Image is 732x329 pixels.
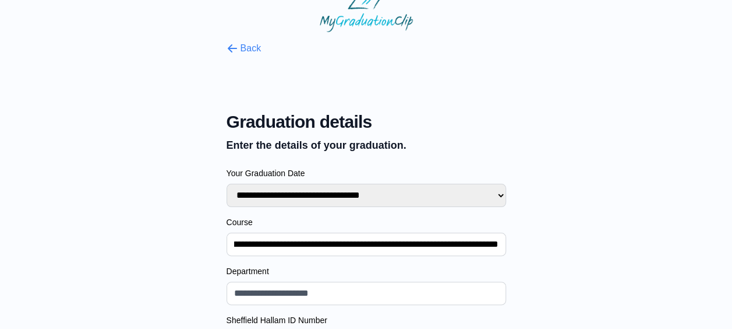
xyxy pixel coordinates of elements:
[227,41,261,55] button: Back
[227,137,506,153] p: Enter the details of your graduation.
[227,314,506,326] label: Sheffield Hallam ID Number
[227,265,506,277] label: Department
[227,111,506,132] span: Graduation details
[227,216,506,228] label: Course
[227,167,506,179] label: Your Graduation Date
